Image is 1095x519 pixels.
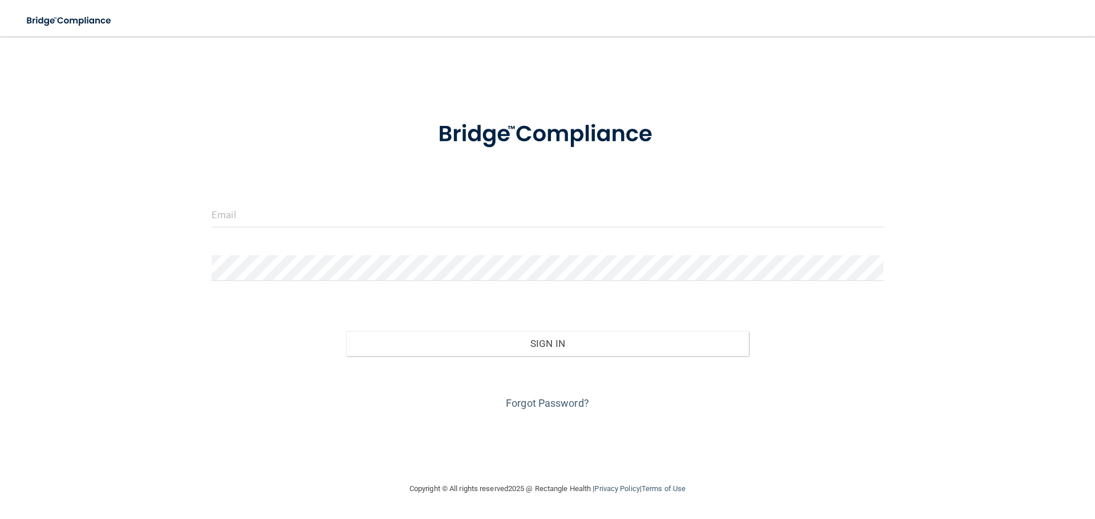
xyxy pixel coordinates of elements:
[339,471,756,507] div: Copyright © All rights reserved 2025 @ Rectangle Health | |
[642,484,686,493] a: Terms of Use
[17,9,122,32] img: bridge_compliance_login_screen.278c3ca4.svg
[506,397,589,409] a: Forgot Password?
[594,484,639,493] a: Privacy Policy
[346,331,749,356] button: Sign In
[212,202,883,227] input: Email
[415,105,680,164] img: bridge_compliance_login_screen.278c3ca4.svg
